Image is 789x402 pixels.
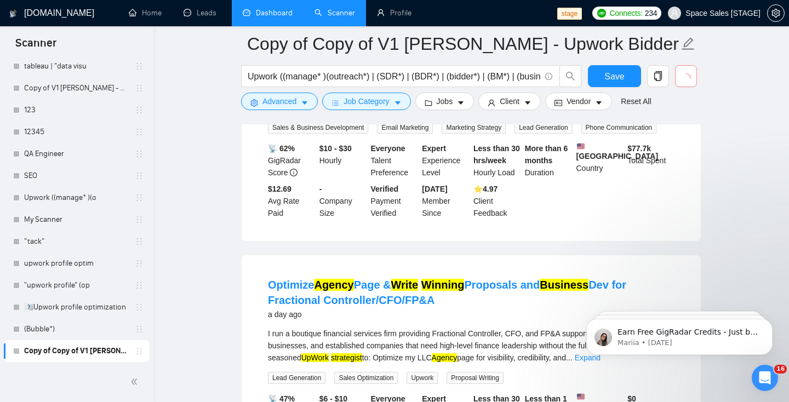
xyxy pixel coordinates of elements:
span: setting [250,99,258,107]
span: holder [135,259,144,268]
span: caret-down [524,99,531,107]
div: Payment Verified [369,183,420,219]
span: Email Marketing [377,122,433,134]
button: Save [588,65,641,87]
div: Talent Preference [369,142,420,179]
span: Jobs [437,95,453,107]
a: (Bubble*) [24,318,128,340]
span: 234 [645,7,657,19]
button: search [559,65,581,87]
input: Scanner name... [247,30,679,58]
span: holder [135,347,144,355]
a: Copy of Copy of V1 [PERSON_NAME] - Upwork Bidder [24,340,128,362]
mark: UpWork [301,353,329,362]
span: holder [135,106,144,114]
span: Client [500,95,519,107]
span: holder [135,303,144,312]
a: setting [767,9,785,18]
button: barsJob Categorycaret-down [322,93,410,110]
mark: Business [540,279,588,291]
span: caret-down [394,99,402,107]
span: stage [557,8,582,20]
span: info-circle [290,169,298,176]
input: Search Freelance Jobs... [248,70,540,83]
img: logo [9,5,17,22]
span: Lead Generation [268,372,325,384]
a: dashboardDashboard [243,8,293,18]
b: Expert [422,144,446,153]
b: $10 - $30 [319,144,352,153]
a: tableau | "data visu [24,55,128,77]
a: 🇳🇰Upwork profile optimization [24,296,128,318]
b: $12.69 [268,185,291,193]
span: Save [604,70,624,83]
span: folder [425,99,432,107]
a: upwork profile optim [24,252,128,274]
a: "upwork profile" (op [24,274,128,296]
a: messageLeads [184,8,221,18]
span: bars [331,99,339,107]
span: Marketing Strategy [442,122,506,134]
div: Duration [523,142,574,179]
iframe: Intercom live chat [752,365,778,391]
span: holder [135,215,144,224]
span: ... [566,353,573,362]
button: idcardVendorcaret-down [545,93,612,110]
span: caret-down [301,99,308,107]
span: holder [135,237,144,246]
span: idcard [554,99,562,107]
button: userClientcaret-down [478,93,541,110]
a: OptimizeAgencyPage &Write WinningProposals andBusinessDev for Fractional Controller/CFO/FP&A [268,279,626,306]
span: Connects: [609,7,642,19]
a: Copy of V1 [PERSON_NAME] - Upwork Bidder [24,77,128,99]
a: 12345 [24,121,128,143]
span: holder [135,281,144,290]
b: Less than 30 hrs/week [473,144,520,165]
mark: Winning [421,279,465,291]
iframe: Intercom notifications message [570,296,789,372]
span: edit [681,37,695,51]
span: holder [135,62,144,71]
span: copy [648,71,668,81]
a: homeHome [129,8,162,18]
span: double-left [130,376,141,387]
span: loading [681,73,691,83]
span: holder [135,171,144,180]
a: SEO [24,165,128,187]
span: Upwork [407,372,438,384]
b: More than 6 months [525,144,568,165]
div: I run a boutique financial services firm providing Fractional Controller, CFO, and FP&A support t... [268,328,674,364]
span: Advanced [262,95,296,107]
div: Hourly [317,142,369,179]
span: user [488,99,495,107]
span: caret-down [457,99,465,107]
b: [GEOGRAPHIC_DATA] [576,142,659,160]
div: a day ago [268,308,674,321]
div: Avg Rate Paid [266,183,317,219]
div: GigRadar Score [266,142,317,179]
b: 📡 62% [268,144,295,153]
b: $ 77.7k [627,144,651,153]
button: settingAdvancedcaret-down [241,93,318,110]
span: Proposal Writing [447,372,504,384]
span: Phone Communication [581,122,656,134]
a: userProfile [377,8,411,18]
b: ⭐️ 4.97 [473,185,498,193]
span: Lead Generation [514,122,572,134]
a: searchScanner [315,8,355,18]
b: Verified [371,185,399,193]
div: Country [574,142,626,179]
div: Company Size [317,183,369,219]
span: holder [135,325,144,334]
span: search [560,71,581,81]
img: upwork-logo.png [597,9,606,18]
div: Total Spent [625,142,677,179]
span: holder [135,150,144,158]
span: holder [135,193,144,202]
a: Upwork ((manage* )(o [24,187,128,209]
div: Member Since [420,183,471,219]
